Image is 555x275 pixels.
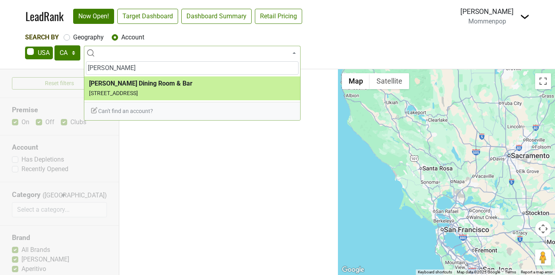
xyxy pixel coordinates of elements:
[535,73,551,89] button: Toggle fullscreen view
[89,90,138,96] small: [STREET_ADDRESS]
[342,73,370,89] button: Show street map
[89,80,192,87] b: [PERSON_NAME] Dining Room & Bar
[418,269,452,275] button: Keyboard shortcuts
[340,265,366,275] img: Google
[90,108,153,114] span: Can't find an account?
[535,221,551,237] button: Map camera controls
[535,250,551,265] button: Drag Pegman onto the map to open Street View
[370,73,409,89] button: Show satellite imagery
[340,265,366,275] a: Open this area in Google Maps (opens a new window)
[121,33,144,42] label: Account
[117,9,178,24] a: Target Dashboard
[73,9,114,24] a: Now Open!
[460,6,514,17] div: [PERSON_NAME]
[25,8,64,25] a: LeadRank
[468,18,506,25] span: Mommenpop
[73,33,104,42] label: Geography
[521,270,553,274] a: Report a map error
[181,9,252,24] a: Dashboard Summary
[90,106,98,114] img: Edit
[25,33,59,41] span: Search By
[520,12,530,21] img: Dropdown Menu
[457,270,500,274] span: Map data ©2025 Google
[255,9,302,24] a: Retail Pricing
[505,270,516,274] a: Terms (opens in new tab)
